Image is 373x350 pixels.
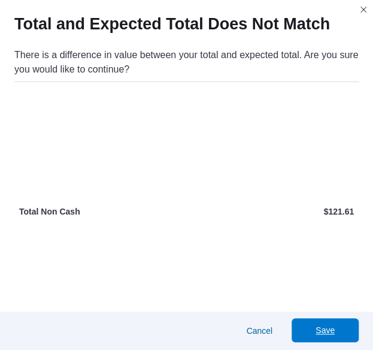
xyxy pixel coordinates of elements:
div: There is a difference in value between your total and expected total. Are you sure you would like... [14,48,359,77]
button: Cancel [241,319,277,343]
span: Cancel [246,325,272,337]
h1: Total and Expected Total Does Not Match [14,14,330,34]
button: Save [292,318,359,342]
p: $121.61 [189,206,354,218]
button: Closes this modal window [356,2,371,17]
span: Save [316,324,335,336]
p: Total Non Cash [19,206,184,218]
